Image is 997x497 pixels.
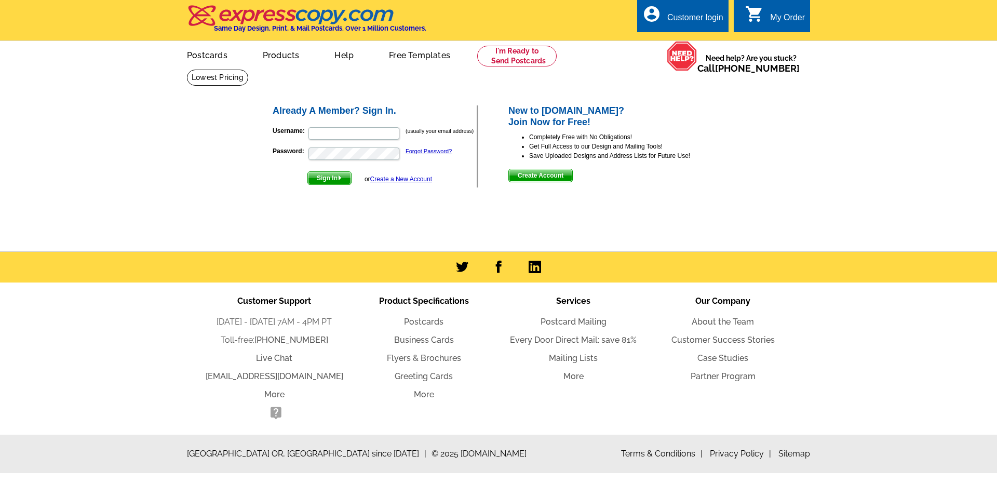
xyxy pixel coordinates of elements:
[365,174,432,184] div: or
[508,169,573,182] button: Create Account
[254,335,328,345] a: [PHONE_NUMBER]
[549,353,598,363] a: Mailing Lists
[510,335,637,345] a: Every Door Direct Mail: save 81%
[529,151,726,160] li: Save Uploaded Designs and Address Lists for Future Use!
[395,371,453,381] a: Greeting Cards
[237,296,311,306] span: Customer Support
[387,353,461,363] a: Flyers & Brochures
[273,105,477,117] h2: Already A Member? Sign In.
[529,142,726,151] li: Get Full Access to our Design and Mailing Tools!
[372,42,467,66] a: Free Templates
[509,169,572,182] span: Create Account
[338,176,342,180] img: button-next-arrow-white.png
[642,5,661,23] i: account_circle
[695,296,750,306] span: Our Company
[394,335,454,345] a: Business Cards
[273,146,307,156] label: Password:
[667,13,723,28] div: Customer login
[308,172,351,184] span: Sign In
[715,63,800,74] a: [PHONE_NUMBER]
[692,317,754,327] a: About the Team
[671,335,775,345] a: Customer Success Stories
[256,353,292,363] a: Live Chat
[199,334,349,346] li: Toll-free:
[406,128,474,134] small: (usually your email address)
[206,371,343,381] a: [EMAIL_ADDRESS][DOMAIN_NAME]
[691,371,756,381] a: Partner Program
[370,176,432,183] a: Create a New Account
[697,53,805,74] span: Need help? Are you stuck?
[379,296,469,306] span: Product Specifications
[621,449,703,459] a: Terms & Conditions
[556,296,590,306] span: Services
[432,448,527,460] span: © 2025 [DOMAIN_NAME]
[170,42,244,66] a: Postcards
[246,42,316,66] a: Products
[199,316,349,328] li: [DATE] - [DATE] 7AM - 4PM PT
[406,148,452,154] a: Forgot Password?
[667,41,697,71] img: help
[273,126,307,136] label: Username:
[307,171,352,185] button: Sign In
[697,353,748,363] a: Case Studies
[563,371,584,381] a: More
[414,389,434,399] a: More
[214,24,426,32] h4: Same Day Design, Print, & Mail Postcards. Over 1 Million Customers.
[745,5,764,23] i: shopping_cart
[508,105,726,128] h2: New to [DOMAIN_NAME]? Join Now for Free!
[642,11,723,24] a: account_circle Customer login
[710,449,771,459] a: Privacy Policy
[264,389,285,399] a: More
[745,11,805,24] a: shopping_cart My Order
[529,132,726,142] li: Completely Free with No Obligations!
[541,317,607,327] a: Postcard Mailing
[187,12,426,32] a: Same Day Design, Print, & Mail Postcards. Over 1 Million Customers.
[778,449,810,459] a: Sitemap
[187,448,426,460] span: [GEOGRAPHIC_DATA] OR, [GEOGRAPHIC_DATA] since [DATE]
[770,13,805,28] div: My Order
[404,317,443,327] a: Postcards
[697,63,800,74] span: Call
[318,42,370,66] a: Help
